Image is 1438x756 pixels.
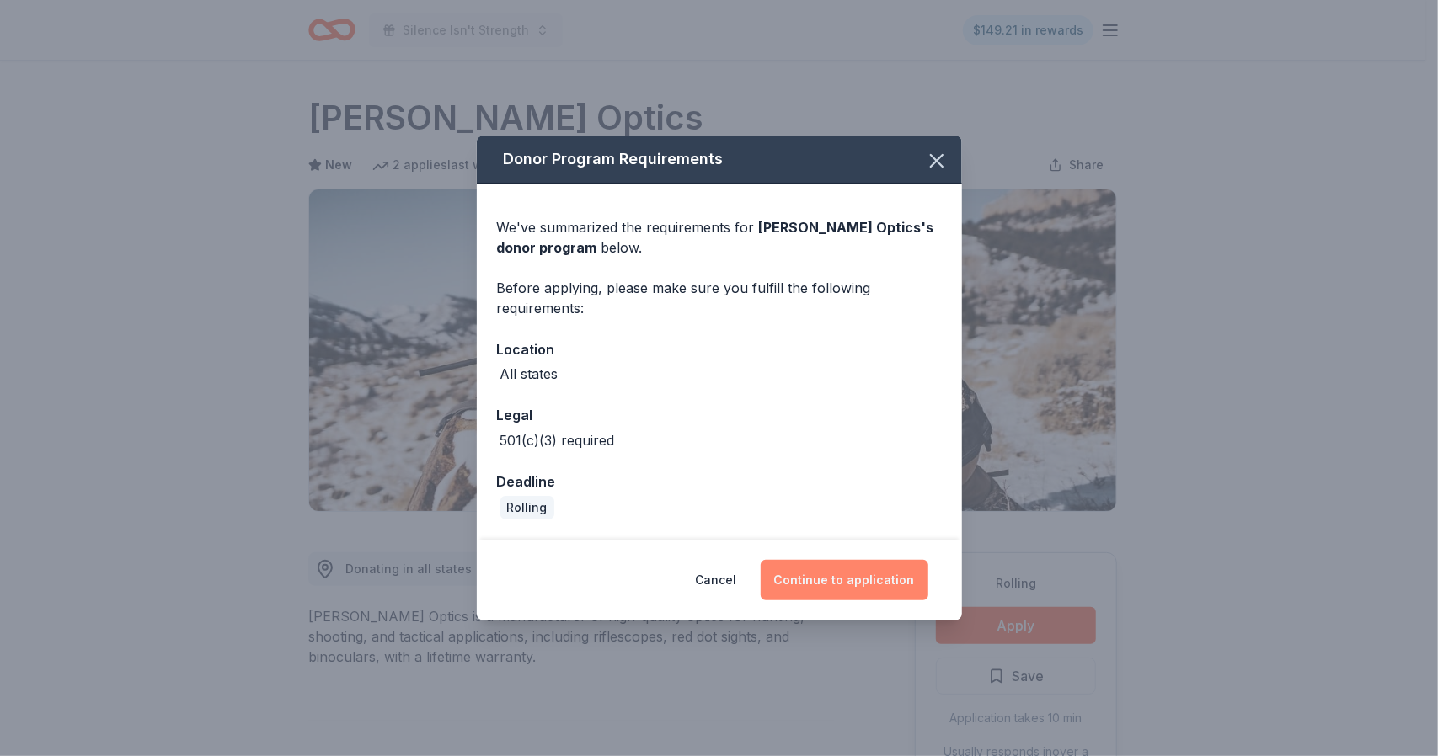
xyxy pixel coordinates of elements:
[500,364,559,384] div: All states
[497,338,942,360] div: Location
[497,278,942,318] div: Before applying, please make sure you fulfill the following requirements:
[497,404,942,426] div: Legal
[696,560,737,600] button: Cancel
[477,136,962,184] div: Donor Program Requirements
[500,496,554,519] div: Rolling
[497,217,942,258] div: We've summarized the requirements for below.
[500,430,615,450] div: 501(c)(3) required
[761,560,928,600] button: Continue to application
[497,471,942,492] div: Deadline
